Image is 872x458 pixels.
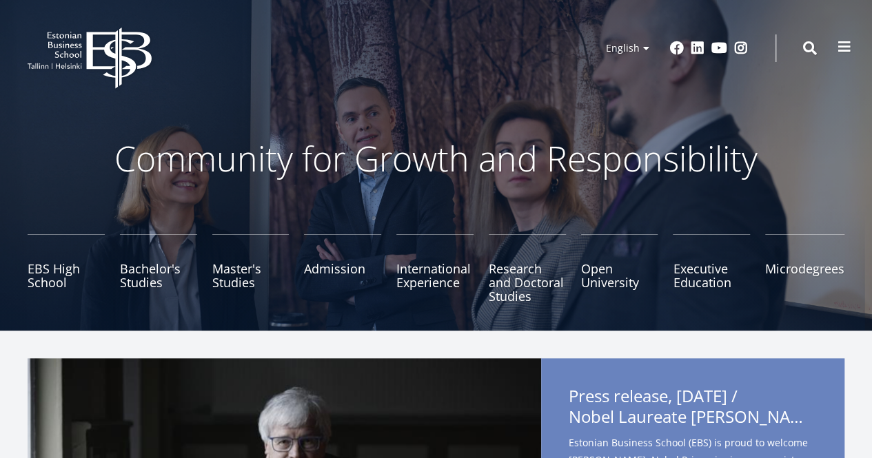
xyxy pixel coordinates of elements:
[489,234,566,303] a: Research and Doctoral Studies
[120,234,197,303] a: Bachelor's Studies
[673,234,750,303] a: Executive Education
[711,41,727,55] a: Youtube
[71,138,802,179] p: Community for Growth and Responsibility
[765,234,844,303] a: Microdegrees
[581,234,658,303] a: Open University
[304,234,381,303] a: Admission
[734,41,748,55] a: Instagram
[569,386,817,431] span: Press release, [DATE] /
[28,234,105,303] a: EBS High School
[670,41,684,55] a: Facebook
[569,406,817,427] span: Nobel Laureate [PERSON_NAME] to Deliver Lecture at [GEOGRAPHIC_DATA]
[396,234,474,303] a: International Experience
[691,41,704,55] a: Linkedin
[212,234,290,303] a: Master's Studies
